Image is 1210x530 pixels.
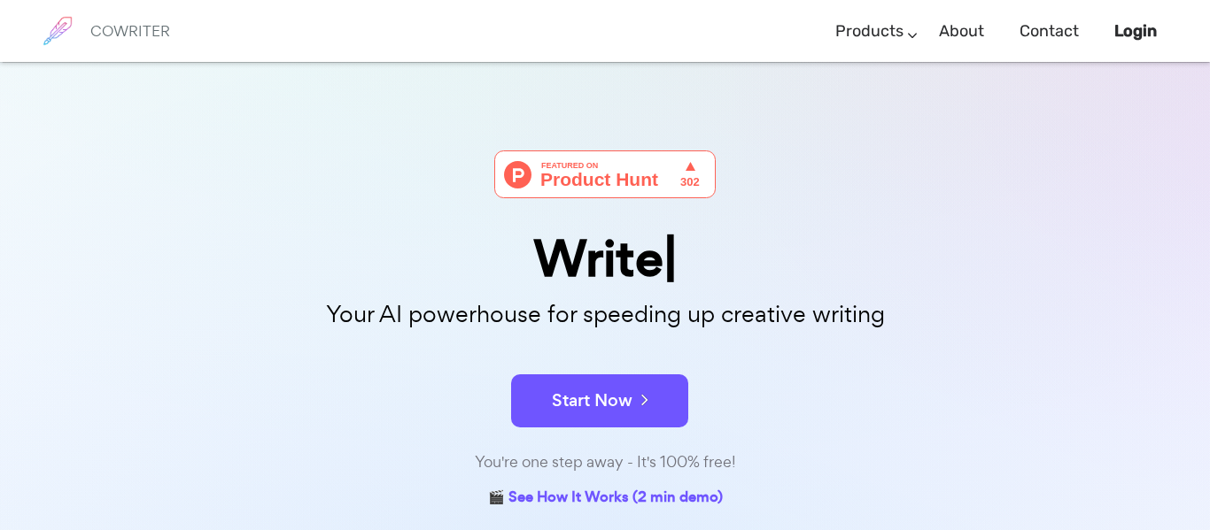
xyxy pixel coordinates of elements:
div: Write [162,234,1048,284]
p: Your AI powerhouse for speeding up creative writing [162,296,1048,334]
a: Contact [1020,5,1079,58]
b: Login [1114,21,1157,41]
h6: COWRITER [90,23,170,39]
a: About [939,5,984,58]
button: Start Now [511,374,688,427]
a: 🎬 See How It Works (2 min demo) [488,485,723,512]
img: brand logo [35,9,80,53]
img: Cowriter - Your AI buddy for speeding up creative writing | Product Hunt [494,150,716,198]
a: Products [835,5,904,58]
div: You're one step away - It's 100% free! [162,449,1048,475]
a: Login [1114,5,1157,58]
